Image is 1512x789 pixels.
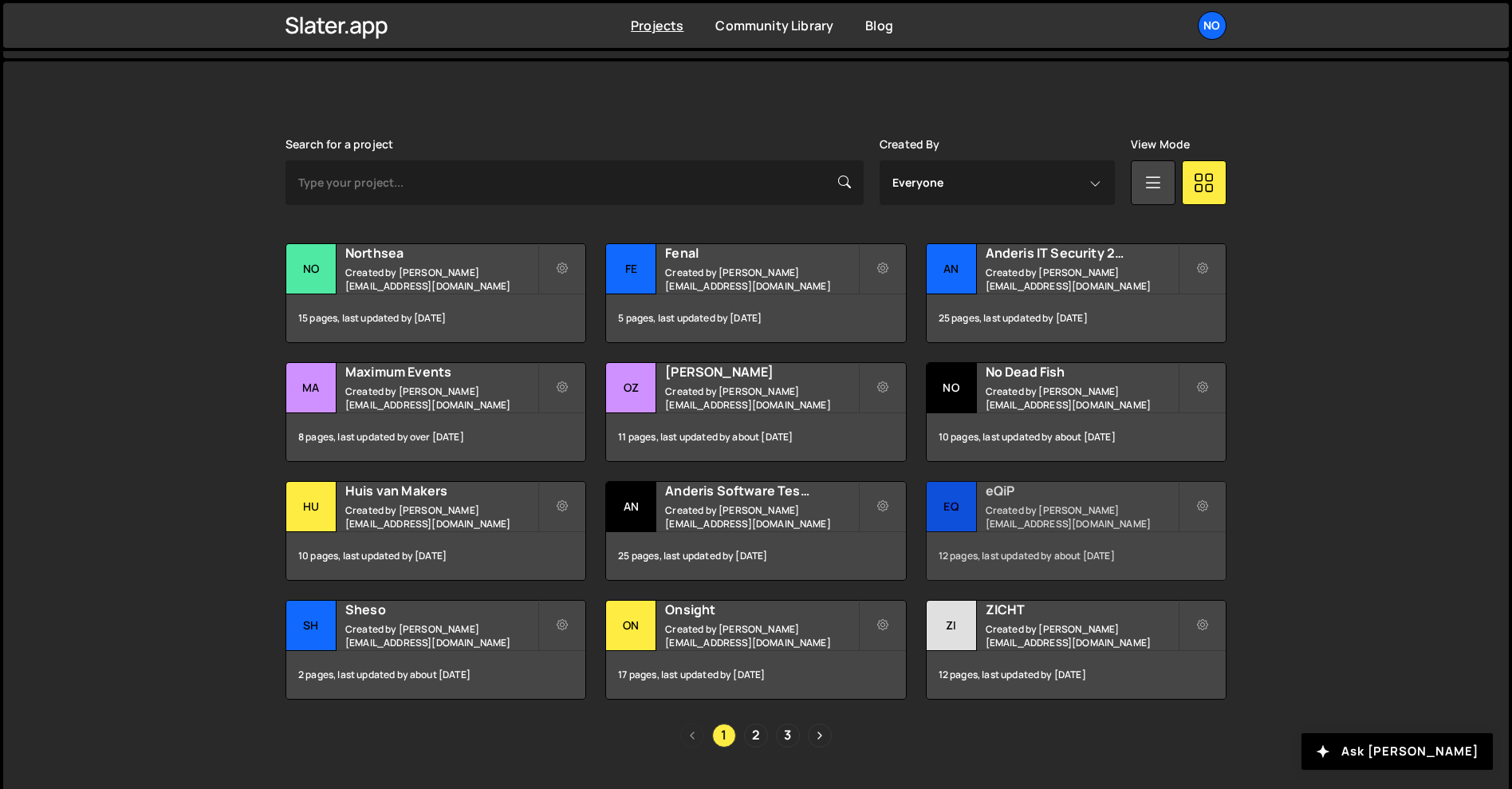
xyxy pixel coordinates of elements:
[345,503,537,531] small: Created by [PERSON_NAME][EMAIL_ADDRESS][DOMAIN_NAME]
[926,600,1227,700] a: ZI ZICHT Created by [PERSON_NAME][EMAIL_ADDRESS][DOMAIN_NAME] 12 pages, last updated by [DATE]
[606,244,656,294] div: Fe
[605,600,906,700] a: On Onsight Created by [PERSON_NAME][EMAIL_ADDRESS][DOMAIN_NAME] 17 pages, last updated by [DATE]
[345,622,537,649] small: Created by [PERSON_NAME][EMAIL_ADDRESS][DOMAIN_NAME]
[665,503,857,531] small: Created by [PERSON_NAME][EMAIL_ADDRESS][DOMAIN_NAME]
[286,244,337,294] div: No
[880,138,940,151] label: Created By
[1131,138,1190,151] label: View Mode
[345,385,537,412] small: Created by [PERSON_NAME][EMAIL_ADDRESS][DOMAIN_NAME]
[926,243,1227,343] a: An Anderis IT Security 2025 Created by [PERSON_NAME][EMAIL_ADDRESS][DOMAIN_NAME] 25 pages, last u...
[665,601,857,618] h2: Onsight
[927,294,1226,342] div: 25 pages, last updated by [DATE]
[606,651,905,699] div: 17 pages, last updated by [DATE]
[285,362,586,462] a: Ma Maximum Events Created by [PERSON_NAME][EMAIL_ADDRESS][DOMAIN_NAME] 8 pages, last updated by o...
[927,363,977,413] div: No
[286,482,337,532] div: Hu
[285,138,393,151] label: Search for a project
[605,243,906,343] a: Fe Fenal Created by [PERSON_NAME][EMAIL_ADDRESS][DOMAIN_NAME] 5 pages, last updated by [DATE]
[606,363,656,413] div: OZ
[286,532,585,580] div: 10 pages, last updated by [DATE]
[986,244,1178,262] h2: Anderis IT Security 2025
[986,482,1178,499] h2: eQiP
[927,413,1226,461] div: 10 pages, last updated by about [DATE]
[926,481,1227,581] a: eQ eQiP Created by [PERSON_NAME][EMAIL_ADDRESS][DOMAIN_NAME] 12 pages, last updated by about [DATE]
[631,17,683,34] a: Projects
[665,482,857,499] h2: Anderis Software Testing
[744,724,768,748] a: Page 2
[865,17,893,34] a: Blog
[285,724,1227,748] div: Pagination
[927,532,1226,580] div: 12 pages, last updated by about [DATE]
[1301,733,1493,770] button: Ask [PERSON_NAME]
[665,244,857,262] h2: Fenal
[285,600,586,700] a: Sh Sheso Created by [PERSON_NAME][EMAIL_ADDRESS][DOMAIN_NAME] 2 pages, last updated by about [DATE]
[286,363,337,413] div: Ma
[927,651,1226,699] div: 12 pages, last updated by [DATE]
[606,413,905,461] div: 11 pages, last updated by about [DATE]
[285,481,586,581] a: Hu Huis van Makers Created by [PERSON_NAME][EMAIL_ADDRESS][DOMAIN_NAME] 10 pages, last updated by...
[986,503,1178,531] small: Created by [PERSON_NAME][EMAIL_ADDRESS][DOMAIN_NAME]
[345,266,537,293] small: Created by [PERSON_NAME][EMAIL_ADDRESS][DOMAIN_NAME]
[345,601,537,618] h2: Sheso
[808,724,832,748] a: Next page
[286,294,585,342] div: 15 pages, last updated by [DATE]
[986,385,1178,412] small: Created by [PERSON_NAME][EMAIL_ADDRESS][DOMAIN_NAME]
[285,160,864,205] input: Type your project...
[605,481,906,581] a: An Anderis Software Testing Created by [PERSON_NAME][EMAIL_ADDRESS][DOMAIN_NAME] 25 pages, last u...
[927,244,977,294] div: An
[926,362,1227,462] a: No No Dead Fish Created by [PERSON_NAME][EMAIL_ADDRESS][DOMAIN_NAME] 10 pages, last updated by ab...
[345,244,537,262] h2: Northsea
[606,294,905,342] div: 5 pages, last updated by [DATE]
[606,532,905,580] div: 25 pages, last updated by [DATE]
[665,266,857,293] small: Created by [PERSON_NAME][EMAIL_ADDRESS][DOMAIN_NAME]
[665,385,857,412] small: Created by [PERSON_NAME][EMAIL_ADDRESS][DOMAIN_NAME]
[665,622,857,649] small: Created by [PERSON_NAME][EMAIL_ADDRESS][DOMAIN_NAME]
[715,17,833,34] a: Community Library
[927,482,977,532] div: eQ
[986,601,1178,618] h2: ZICHT
[286,413,585,461] div: 8 pages, last updated by over [DATE]
[1198,11,1227,40] a: No
[285,243,586,343] a: No Northsea Created by [PERSON_NAME][EMAIL_ADDRESS][DOMAIN_NAME] 15 pages, last updated by [DATE]
[286,651,585,699] div: 2 pages, last updated by about [DATE]
[286,601,337,651] div: Sh
[986,363,1178,381] h2: No Dead Fish
[665,363,857,381] h2: [PERSON_NAME]
[345,363,537,381] h2: Maximum Events
[986,622,1178,649] small: Created by [PERSON_NAME][EMAIL_ADDRESS][DOMAIN_NAME]
[605,362,906,462] a: OZ [PERSON_NAME] Created by [PERSON_NAME][EMAIL_ADDRESS][DOMAIN_NAME] 11 pages, last updated by a...
[606,601,656,651] div: On
[986,266,1178,293] small: Created by [PERSON_NAME][EMAIL_ADDRESS][DOMAIN_NAME]
[606,482,656,532] div: An
[776,724,800,748] a: Page 3
[345,482,537,499] h2: Huis van Makers
[927,601,977,651] div: ZI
